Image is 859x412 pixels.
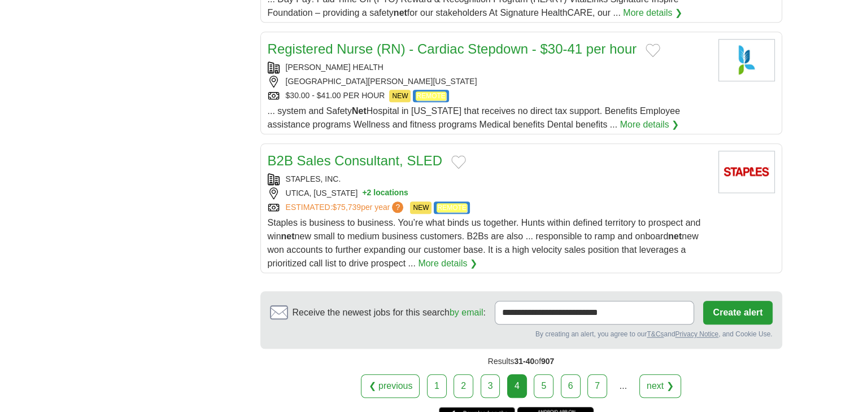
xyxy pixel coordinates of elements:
[646,43,660,57] button: Add to favorite jobs
[286,201,406,214] a: ESTIMATED:$75,739per year?
[451,155,466,169] button: Add to favorite jobs
[612,375,634,397] div: ...
[639,374,681,398] a: next ❯
[394,8,407,17] strong: net
[361,374,420,398] a: ❮ previous
[703,301,772,325] button: Create alert
[418,257,477,270] a: More details ❯
[362,187,408,199] button: +2 locations
[561,374,581,398] a: 6
[268,106,680,129] span: ... system and Safety Hospital in [US_STATE] that receives no direct tax support. Benefits Employ...
[270,329,773,339] div: By creating an alert, you agree to our and , and Cookie Use.
[362,187,367,199] span: +
[260,349,782,374] div: Results of
[389,90,411,102] span: NEW
[286,174,341,183] a: STAPLES, INC.
[718,151,775,193] img: Staples logo
[392,201,403,213] span: ?
[352,106,367,116] strong: Net
[268,41,637,56] a: Registered Nurse (RN) - Cardiac Stepdown - $30-41 per hour
[514,357,534,366] span: 31-40
[541,357,554,366] span: 907
[410,201,431,214] span: NEW
[534,374,553,398] a: 5
[481,374,500,398] a: 3
[623,6,682,20] a: More details ❯
[450,308,483,317] a: by email
[620,118,679,132] a: More details ❯
[507,374,527,398] div: 4
[268,90,709,102] div: $30.00 - $41.00 PER HOUR
[427,374,447,398] a: 1
[268,76,709,87] div: [GEOGRAPHIC_DATA][PERSON_NAME][US_STATE]
[281,231,295,241] strong: net
[668,231,682,241] strong: net
[718,39,775,81] img: Lee Health logo
[675,330,718,338] a: Privacy Notice
[268,187,709,199] div: UTICA, [US_STATE]
[286,63,383,72] a: [PERSON_NAME] HEALTH
[647,330,664,338] a: T&Cs
[293,306,486,319] span: Receive the newest jobs for this search :
[454,374,473,398] a: 2
[268,218,701,268] span: Staples is business to business. You’re what binds us together. Hunts within defined territory to...
[332,203,361,212] span: $75,739
[416,91,446,100] em: REMOTE
[587,374,607,398] a: 7
[437,203,466,212] em: REMOTE
[268,153,443,168] a: B2B Sales Consultant, SLED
